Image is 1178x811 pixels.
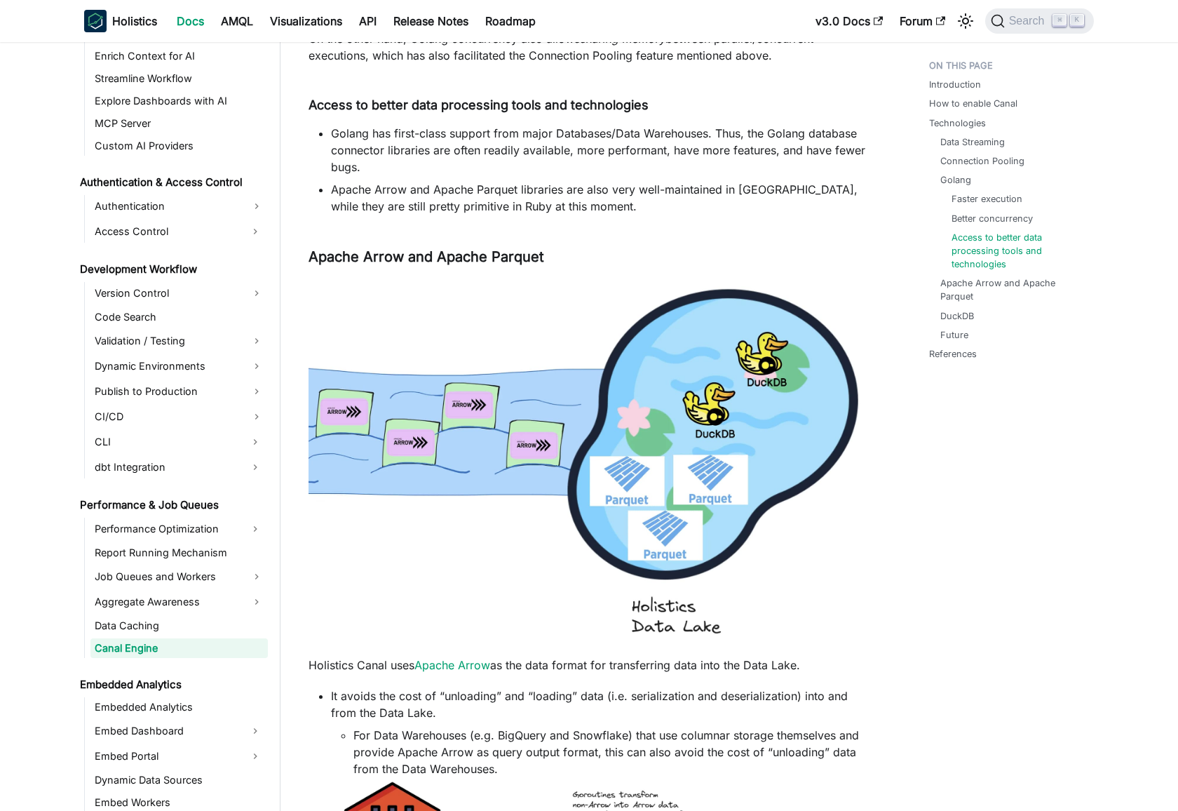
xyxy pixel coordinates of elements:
[940,154,1024,168] a: Connection Pooling
[309,248,873,266] h3: Apache Arrow and Apache Parquet
[76,495,268,515] a: Performance & Job Queues
[952,212,1033,225] a: Better concurrency
[90,46,268,66] a: Enrich Context for AI
[90,431,243,453] a: CLI
[90,330,268,352] a: Validation / Testing
[90,307,268,327] a: Code Search
[309,98,873,114] h4: Access to better data processing tools and technologies
[940,173,971,187] a: Golang
[243,745,268,768] button: Expand sidebar category 'Embed Portal'
[952,192,1022,206] a: Faster execution
[90,770,268,790] a: Dynamic Data Sources
[929,347,977,361] a: References
[353,727,873,777] li: For Data Warehouses (e.g. BigQuery and Snowflake) that use columnar storage themselves and provid...
[90,195,268,217] a: Authentication
[929,78,981,91] a: Introduction
[929,116,986,130] a: Technologies
[76,675,268,695] a: Embedded Analytics
[477,10,544,32] a: Roadmap
[90,565,268,588] a: Job Queues and Workers
[940,276,1080,303] a: Apache Arrow and Apache Parquet
[90,282,268,304] a: Version Control
[351,10,385,32] a: API
[985,8,1094,34] button: Search (Command+K)
[1070,14,1084,27] kbd: K
[807,10,891,32] a: v3.0 Docs
[90,745,243,768] a: Embed Portal
[414,658,490,672] a: Apache Arrow
[309,657,873,673] p: Holistics Canal uses as the data format for transferring data into the Data Lake.
[90,69,268,88] a: Streamline Workflow
[243,431,268,453] button: Expand sidebar category 'CLI'
[212,10,262,32] a: AMQL
[385,10,477,32] a: Release Notes
[90,591,268,613] a: Aggregate Awareness
[84,10,157,32] a: HolisticsHolistics
[84,10,107,32] img: Holistics
[309,277,873,652] img: performance-canal-arrow-parquet
[90,405,268,428] a: CI/CD
[90,616,268,636] a: Data Caching
[952,231,1074,272] a: Access to better data processing tools and technologies
[90,220,243,243] a: Access Control
[90,91,268,111] a: Explore Dashboards with AI
[331,125,873,175] li: Golang has first-class support from major Databases/Data Warehouses. Thus, the Golang database co...
[70,42,280,811] nav: Docs sidebar
[262,10,351,32] a: Visualizations
[891,10,954,32] a: Forum
[309,30,873,64] p: On the other hand, Golang concurrency also allows between parallel/concurrent executions, which h...
[940,328,968,342] a: Future
[90,114,268,133] a: MCP Server
[90,380,268,403] a: Publish to Production
[90,638,268,658] a: Canal Engine
[90,355,268,377] a: Dynamic Environments
[954,10,977,32] button: Switch between dark and light mode (currently light mode)
[76,173,268,192] a: Authentication & Access Control
[331,181,873,215] li: Apache Arrow and Apache Parquet libraries are also very well-maintained in [GEOGRAPHIC_DATA], whi...
[940,309,974,323] a: DuckDB
[243,720,268,742] button: Expand sidebar category 'Embed Dashboard'
[940,135,1005,149] a: Data Streaming
[112,13,157,29] b: Holistics
[90,456,243,478] a: dbt Integration
[90,720,243,742] a: Embed Dashboard
[90,518,243,540] a: Performance Optimization
[168,10,212,32] a: Docs
[1005,15,1053,27] span: Search
[929,97,1017,110] a: How to enable Canal
[243,518,268,540] button: Expand sidebar category 'Performance Optimization'
[90,543,268,563] a: Report Running Mechanism
[1052,14,1067,27] kbd: ⌘
[90,136,268,156] a: Custom AI Providers
[90,697,268,717] a: Embedded Analytics
[243,456,268,478] button: Expand sidebar category 'dbt Integration'
[243,220,268,243] button: Expand sidebar category 'Access Control'
[76,260,268,279] a: Development Workflow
